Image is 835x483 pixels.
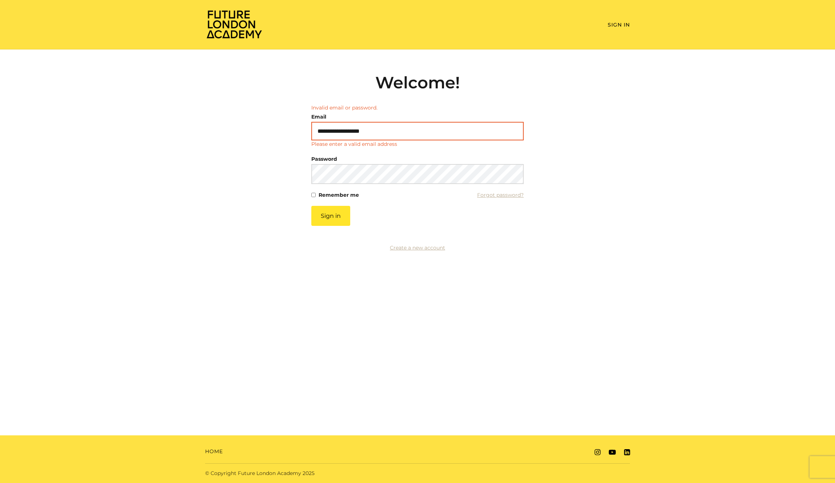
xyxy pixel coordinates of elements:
a: Home [205,448,223,455]
div: © Copyright Future London Academy 2025 [199,470,417,477]
label: If you are a human, ignore this field [311,206,317,398]
p: Please enter a valid email address [311,140,397,148]
button: Sign in [311,206,350,226]
label: Remember me [319,190,359,200]
a: Forgot password? [477,190,524,200]
img: Home Page [205,9,263,39]
label: Email [311,112,326,122]
a: Sign In [608,21,630,28]
label: Password [311,154,337,164]
li: Invalid email or password. [311,104,524,112]
h2: Welcome! [311,73,524,92]
a: Create a new account [390,244,445,251]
